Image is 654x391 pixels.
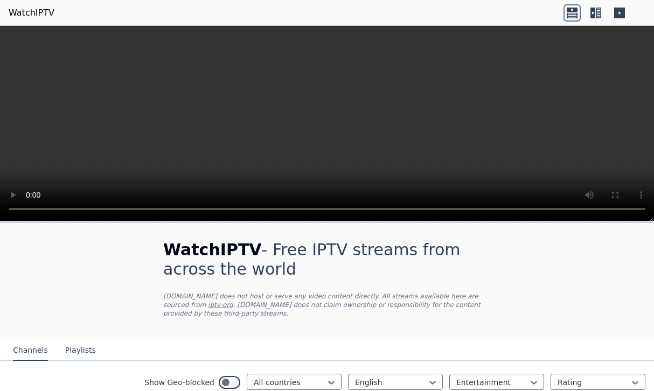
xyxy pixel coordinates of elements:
a: WatchIPTV [9,6,54,19]
label: Show Geo-blocked [144,377,214,388]
h1: - Free IPTV streams from across the world [163,240,491,279]
a: iptv-org [208,301,233,309]
button: Channels [13,340,48,361]
button: Playlists [65,340,96,361]
span: WatchIPTV [163,240,262,259]
p: [DOMAIN_NAME] does not host or serve any video content directly. All streams available here are s... [163,292,491,318]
